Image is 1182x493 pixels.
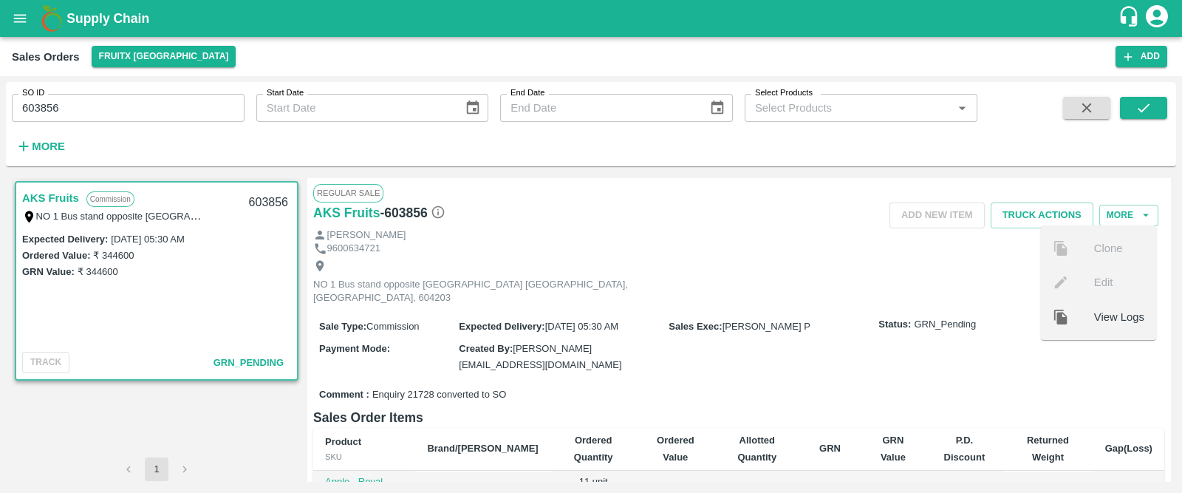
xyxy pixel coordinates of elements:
[319,321,366,332] label: Sale Type :
[1027,435,1069,462] b: Returned Weight
[510,87,544,99] label: End Date
[914,318,976,332] span: GRN_Pending
[313,278,646,305] p: NO 1 Bus stand opposite [GEOGRAPHIC_DATA] [GEOGRAPHIC_DATA], [GEOGRAPHIC_DATA], 604203
[22,250,90,261] label: Ordered Value:
[366,321,420,332] span: Commission
[1105,443,1152,454] b: Gap(Loss)
[313,203,380,223] a: AKS Fruits
[78,266,118,277] label: ₹ 344600
[459,343,621,370] span: [PERSON_NAME][EMAIL_ADDRESS][DOMAIN_NAME]
[66,11,149,26] b: Supply Chain
[749,98,949,118] input: Select Products
[878,318,911,332] label: Status:
[657,435,694,462] b: Ordered Value
[325,436,361,447] b: Product
[37,4,66,33] img: logo
[500,94,697,122] input: End Date
[145,458,168,481] button: page 1
[22,266,75,277] label: GRN Value:
[1118,5,1144,32] div: customer-support
[881,435,906,462] b: GRN Value
[459,94,487,122] button: Choose date
[327,242,380,256] p: 9600634721
[313,407,1164,428] h6: Sales Order Items
[722,321,810,332] span: [PERSON_NAME] P
[459,321,544,332] label: Expected Delivery :
[325,450,403,463] div: SKU
[115,458,199,481] nav: pagination navigation
[22,188,79,208] a: AKS Fruits
[1116,46,1167,67] button: Add
[313,184,383,202] span: Regular Sale
[327,228,406,242] p: [PERSON_NAME]
[380,203,445,223] h6: - 603856
[93,250,134,261] label: ₹ 344600
[319,388,369,402] label: Comment :
[1144,3,1170,34] div: account of current user
[66,8,1118,29] a: Supply Chain
[267,87,304,99] label: Start Date
[32,140,65,152] strong: More
[213,357,284,368] span: GRN_Pending
[256,94,453,122] input: Start Date
[36,210,491,222] label: NO 1 Bus stand opposite [GEOGRAPHIC_DATA] [GEOGRAPHIC_DATA], [GEOGRAPHIC_DATA], 604203
[12,134,69,159] button: More
[427,443,538,454] b: Brand/[PERSON_NAME]
[574,435,613,462] b: Ordered Quantity
[991,203,1093,228] button: Truck Actions
[737,435,776,462] b: Allotted Quantity
[545,321,618,332] span: [DATE] 05:30 AM
[459,343,513,354] label: Created By :
[12,47,80,67] div: Sales Orders
[819,443,841,454] b: GRN
[669,321,722,332] label: Sales Exec :
[944,435,985,462] b: P.D. Discount
[12,94,245,122] input: Enter SO ID
[1041,300,1156,334] div: View Logs
[86,191,134,207] p: Commission
[319,343,390,354] label: Payment Mode :
[952,98,971,118] button: Open
[755,87,813,99] label: Select Products
[22,87,44,99] label: SO ID
[703,94,731,122] button: Choose date
[3,1,37,35] button: open drawer
[1094,309,1144,325] span: View Logs
[111,234,184,245] label: [DATE] 05:30 AM
[372,388,506,402] span: Enquiry 21728 converted to SO
[22,234,108,245] label: Expected Delivery :
[1099,205,1158,226] button: More
[240,186,297,220] div: 603856
[92,46,236,67] button: Select DC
